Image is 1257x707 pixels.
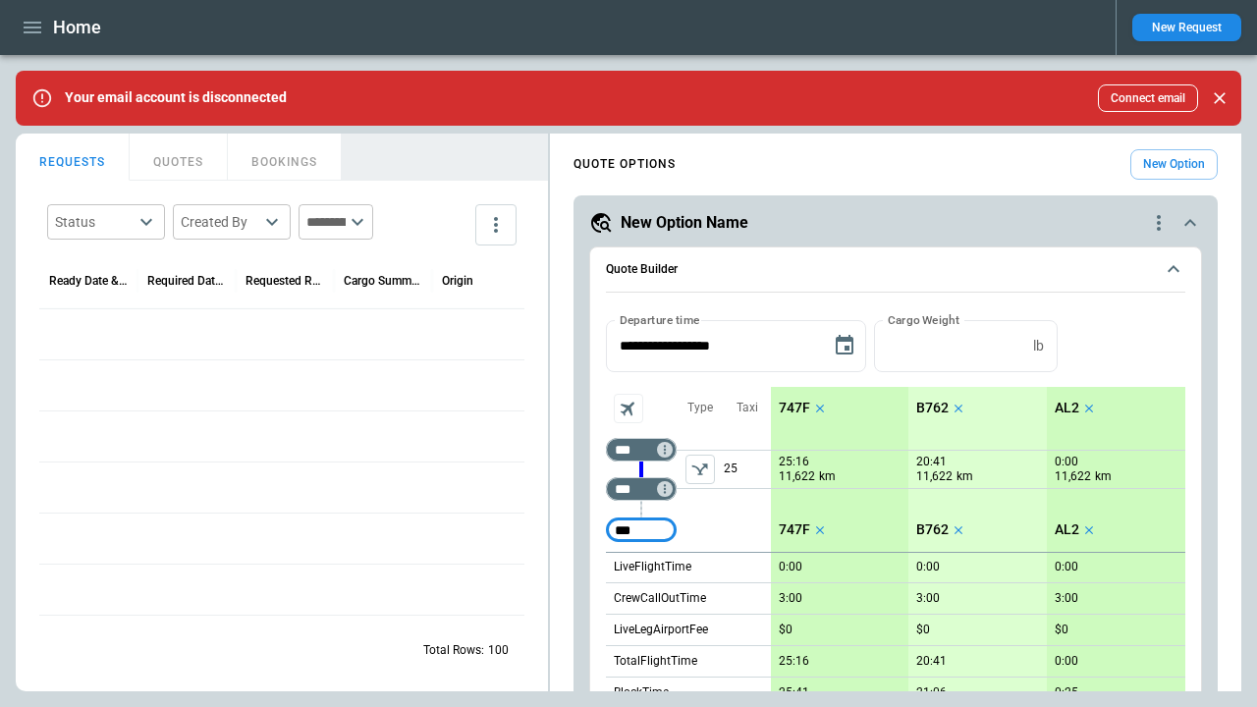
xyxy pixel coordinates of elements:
p: $0 [1055,623,1068,637]
button: Choose date, selected date is Sep 29, 2025 [825,326,864,365]
p: AL2 [1055,400,1079,416]
div: quote-option-actions [1147,211,1171,235]
p: 3:00 [779,591,802,606]
h4: QUOTE OPTIONS [574,160,676,169]
button: more [475,204,517,245]
p: Taxi [737,400,758,416]
label: Departure time [620,311,700,328]
button: New Option Namequote-option-actions [589,211,1202,235]
button: Quote Builder [606,247,1185,293]
p: AL2 [1055,521,1079,538]
p: 11,622 [779,468,815,485]
p: BlockTime [614,684,669,701]
p: 25:16 [779,654,809,669]
button: left aligned [685,455,715,484]
div: Requested Route [246,274,324,288]
p: Your email account is disconnected [65,89,287,106]
p: 25:16 [779,455,809,469]
div: Too short [606,438,677,462]
p: 11,622 [1055,468,1091,485]
p: B762 [916,521,949,538]
button: REQUESTS [16,134,130,181]
p: 0:00 [779,560,802,574]
div: Origin [442,274,473,288]
div: Cargo Summary [344,274,422,288]
label: Cargo Weight [888,311,959,328]
p: 0:00 [1055,455,1078,469]
p: B762 [916,400,949,416]
div: dismiss [1206,77,1233,120]
p: Total Rows: [423,642,484,659]
p: lb [1033,338,1044,354]
p: 100 [488,642,509,659]
p: $0 [779,623,792,637]
span: Type of sector [685,455,715,484]
button: New Option [1130,149,1218,180]
p: 25 [724,451,771,488]
button: QUOTES [130,134,228,181]
p: 21:06 [916,685,947,700]
h5: New Option Name [621,212,748,234]
button: BOOKINGS [228,134,342,181]
p: 3:00 [916,591,940,606]
p: 20:41 [916,654,947,669]
p: 3:00 [1055,591,1078,606]
div: Too short [606,518,677,542]
p: 25:41 [779,685,809,700]
p: CrewCallOutTime [614,590,706,607]
p: Type [687,400,713,416]
p: km [819,468,836,485]
p: 747F [779,400,810,416]
p: 0:00 [1055,654,1078,669]
div: Required Date & Time (UTC) [147,274,226,288]
p: LiveLegAirportFee [614,622,708,638]
div: Too short [606,477,677,501]
p: 11,622 [916,468,953,485]
p: 0:25 [1055,685,1078,700]
div: Status [55,212,134,232]
p: 0:00 [1055,560,1078,574]
p: LiveFlightTime [614,559,691,575]
p: 0:00 [916,560,940,574]
button: New Request [1132,14,1241,41]
h1: Home [53,16,101,39]
p: km [956,468,973,485]
div: Created By [181,212,259,232]
div: Ready Date & Time (UTC) [49,274,128,288]
button: Connect email [1098,84,1198,112]
span: Aircraft selection [614,394,643,423]
p: 747F [779,521,810,538]
p: km [1095,468,1112,485]
p: TotalFlightTime [614,653,697,670]
h6: Quote Builder [606,263,678,276]
p: $0 [916,623,930,637]
button: Close [1206,84,1233,112]
p: 20:41 [916,455,947,469]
